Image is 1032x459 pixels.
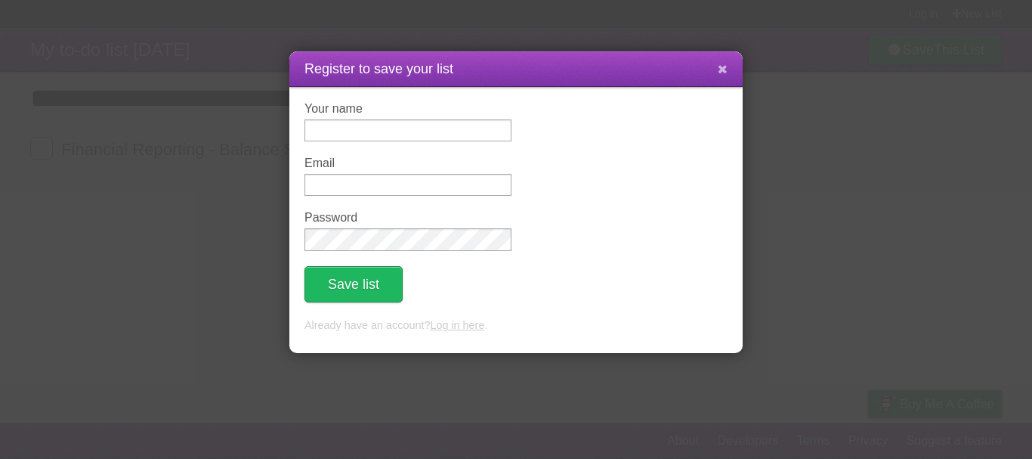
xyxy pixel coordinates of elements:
label: Password [304,211,511,225]
p: Already have an account? . [304,318,728,334]
h1: Register to save your list [304,59,728,79]
label: Your name [304,102,511,116]
button: Save list [304,266,403,302]
a: Log in here [430,319,484,331]
label: Email [304,157,511,170]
